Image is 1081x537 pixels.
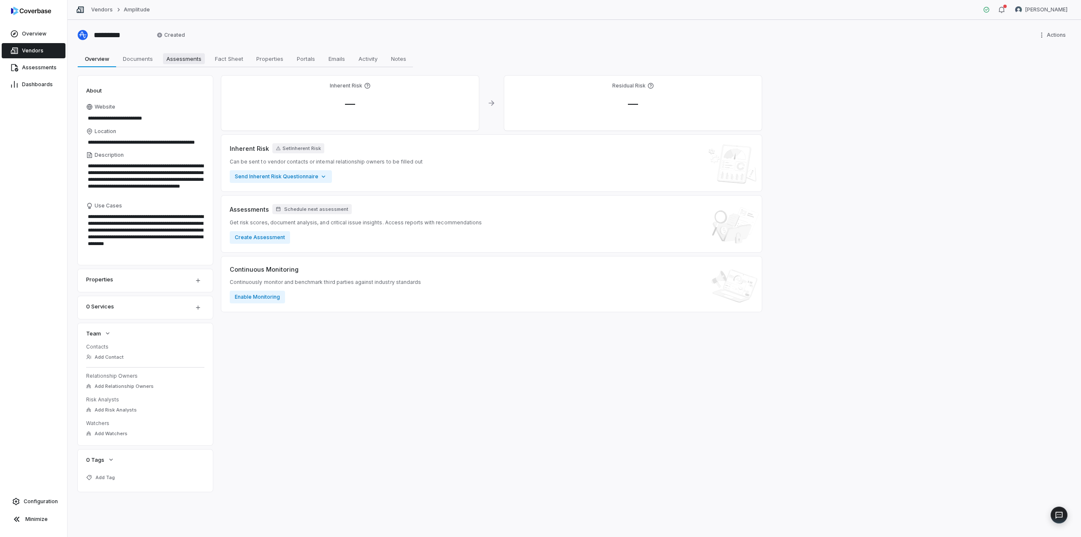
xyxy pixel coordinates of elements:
[95,383,154,390] span: Add Relationship Owners
[86,87,102,94] span: About
[212,53,247,64] span: Fact Sheet
[1025,6,1067,13] span: [PERSON_NAME]
[388,53,410,64] span: Notes
[621,98,645,110] span: —
[293,53,318,64] span: Portals
[22,30,46,37] span: Overview
[272,204,352,214] button: Schedule next assessment
[124,6,149,13] a: Amplitude
[86,420,204,427] dt: Watchers
[86,211,204,256] textarea: Use Cases
[355,53,381,64] span: Activity
[3,494,64,509] a: Configuration
[95,104,115,110] span: Website
[2,43,65,58] a: Vendors
[2,77,65,92] a: Dashboards
[3,511,64,528] button: Minimize
[86,136,204,148] input: Location
[86,112,190,124] input: Website
[95,407,137,413] span: Add Risk Analysts
[338,98,362,110] span: —
[230,231,290,244] button: Create Assessment
[1036,29,1071,41] button: More actions
[95,202,122,209] span: Use Cases
[86,330,101,337] span: Team
[84,349,126,365] button: Add Contact
[163,53,205,64] span: Assessments
[11,7,51,15] img: logo-D7KZi-bG.svg
[230,158,423,165] span: Can be sent to vendor contacts or internal relationship owners to be filled out
[1010,3,1073,16] button: Shaun Angley avatar[PERSON_NAME]
[230,205,269,214] span: Assessments
[22,81,53,88] span: Dashboards
[81,53,113,64] span: Overview
[84,326,114,341] button: Team
[2,60,65,75] a: Assessments
[230,265,299,274] span: Continuous Monitoring
[612,82,646,89] h4: Residual Risk
[22,47,43,54] span: Vendors
[330,82,362,89] h4: Inherent Risk
[157,32,185,38] span: Created
[22,64,57,71] span: Assessments
[86,396,204,403] dt: Risk Analysts
[284,206,348,213] span: Schedule next assessment
[1015,6,1022,13] img: Shaun Angley avatar
[325,53,348,64] span: Emails
[86,343,204,350] dt: Contacts
[230,170,332,183] button: Send Inherent Risk Questionnaire
[84,470,117,485] button: Add Tag
[230,279,421,286] span: Continuously monitor and benchmark third parties against industry standards
[253,53,287,64] span: Properties
[2,26,65,41] a: Overview
[91,6,113,13] a: Vendors
[86,160,204,199] textarea: Description
[25,516,48,523] span: Minimize
[230,219,482,226] span: Get risk scores, document analysis, and critical issue insights. Access reports with recommendations
[95,431,128,437] span: Add Watchers
[86,456,104,463] span: 0 Tags
[230,291,285,303] button: Enable Monitoring
[95,474,115,481] span: Add Tag
[95,152,124,158] span: Description
[120,53,156,64] span: Documents
[84,452,117,467] button: 0 Tags
[230,144,269,153] span: Inherent Risk
[95,128,116,135] span: Location
[24,498,58,505] span: Configuration
[86,373,204,379] dt: Relationship Owners
[272,143,324,153] button: SetInherent Risk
